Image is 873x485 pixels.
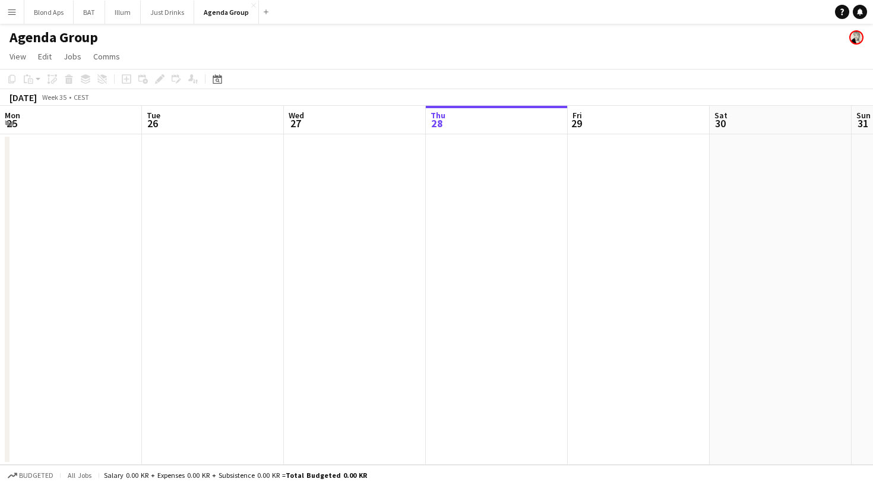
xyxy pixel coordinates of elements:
h1: Agenda Group [10,29,98,46]
span: Thu [431,110,445,121]
span: All jobs [65,471,94,480]
span: 27 [287,116,304,130]
span: 28 [429,116,445,130]
span: Tue [147,110,160,121]
span: Mon [5,110,20,121]
span: Sun [856,110,871,121]
span: View [10,51,26,62]
span: Wed [289,110,304,121]
div: CEST [74,93,89,102]
span: Week 35 [39,93,69,102]
span: Jobs [64,51,81,62]
button: Budgeted [6,469,55,482]
span: Edit [38,51,52,62]
span: 26 [145,116,160,130]
div: Salary 0.00 KR + Expenses 0.00 KR + Subsistence 0.00 KR = [104,471,367,480]
button: Blond Aps [24,1,74,24]
span: 31 [855,116,871,130]
a: Comms [88,49,125,64]
button: Illum [105,1,141,24]
span: 29 [571,116,582,130]
div: [DATE] [10,92,37,103]
button: Agenda Group [194,1,259,24]
a: Edit [33,49,56,64]
button: BAT [74,1,105,24]
button: Just Drinks [141,1,194,24]
span: Total Budgeted 0.00 KR [286,471,367,480]
span: Comms [93,51,120,62]
span: 25 [3,116,20,130]
app-user-avatar: Kersti Bøgebjerg [849,30,863,45]
span: Fri [572,110,582,121]
span: Sat [714,110,727,121]
span: 30 [713,116,727,130]
a: View [5,49,31,64]
span: Budgeted [19,471,53,480]
a: Jobs [59,49,86,64]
